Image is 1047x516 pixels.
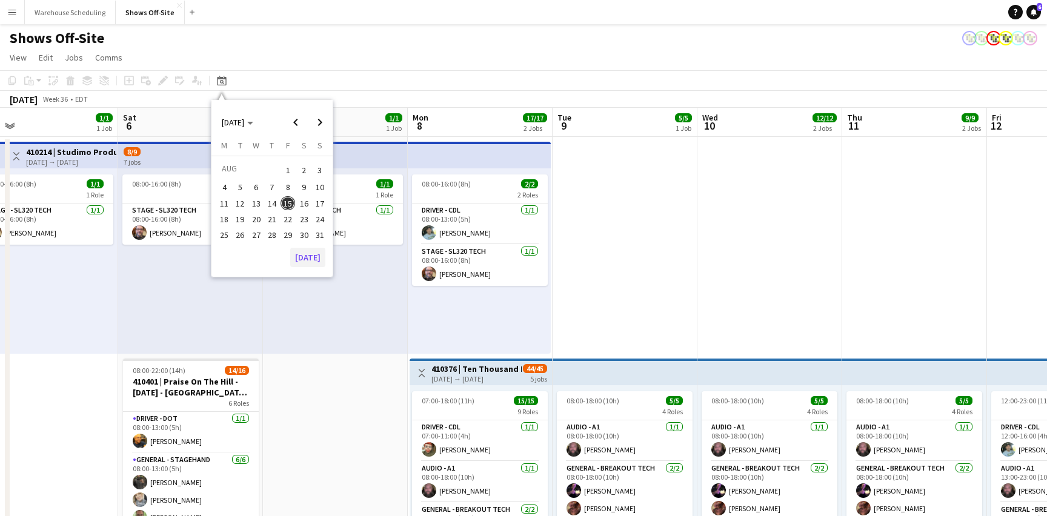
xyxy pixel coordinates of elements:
button: 07-08-2025 [264,179,280,195]
span: 4 Roles [952,407,972,416]
button: Choose month and year [217,111,258,133]
app-job-card: 08:00-16:00 (8h)2/22 RolesDriver - CDL1/108:00-13:00 (5h)[PERSON_NAME]Stage - SL320 Tech1/108:00-... [412,174,548,286]
app-user-avatar: Labor Coordinator [1011,31,1025,45]
a: Edit [34,50,58,65]
app-user-avatar: Labor Coordinator [986,31,1001,45]
button: 29-08-2025 [280,227,296,243]
span: 15 [281,196,295,211]
button: 17-08-2025 [312,196,328,211]
span: 4 Roles [807,407,828,416]
span: 14 [265,196,279,211]
button: 21-08-2025 [264,211,280,227]
span: 29 [281,228,295,242]
button: 31-08-2025 [312,227,328,243]
app-card-role: Stage - SL320 Tech1/108:00-16:00 (8h)[PERSON_NAME] [267,203,403,245]
span: 15/15 [514,396,538,405]
button: 02-08-2025 [296,160,311,179]
span: M [221,140,227,151]
div: 1 Job [96,124,112,133]
span: 11 [845,119,862,133]
app-user-avatar: Labor Coordinator [974,31,989,45]
span: Wed [702,112,718,123]
app-card-role: Stage - SL320 Tech1/108:00-16:00 (8h)[PERSON_NAME] [412,245,548,286]
app-card-role: Driver - DOT1/108:00-13:00 (5h)[PERSON_NAME] [123,412,259,453]
span: 5/5 [811,396,828,405]
span: 5/5 [675,113,692,122]
app-job-card: 08:00-16:00 (8h)1/11 RoleStage - SL320 Tech1/108:00-16:00 (8h)[PERSON_NAME] [267,174,403,245]
span: 1/1 [376,179,393,188]
div: 1 Job [386,124,402,133]
button: 06-08-2025 [248,179,264,195]
a: Comms [90,50,127,65]
span: 26 [233,228,248,242]
span: 4 [217,180,231,195]
app-card-role: Driver - CDL1/107:00-11:00 (4h)[PERSON_NAME] [412,420,548,461]
span: 17 [313,196,327,211]
button: 20-08-2025 [248,211,264,227]
span: S [317,140,322,151]
h1: Shows Off-Site [10,29,104,47]
span: 12 [990,119,1002,133]
div: 5 jobs [530,373,547,383]
span: 8 [411,119,428,133]
app-user-avatar: Labor Coordinator [999,31,1013,45]
span: Sat [123,112,136,123]
button: Next month [308,110,332,134]
div: [DATE] [10,93,38,105]
app-card-role: Audio - A11/108:00-18:00 (10h)[PERSON_NAME] [557,420,693,461]
span: 31 [313,228,327,242]
span: 1 [281,162,295,179]
button: 15-08-2025 [280,196,296,211]
span: 44/45 [523,364,547,373]
span: 08:00-18:00 (10h) [856,396,909,405]
span: 14/16 [225,366,249,375]
span: 1 Role [86,190,104,199]
span: 16 [297,196,311,211]
span: 7 [265,180,279,195]
app-job-card: 08:00-16:00 (8h)1/11 RoleStage - SL320 Tech1/108:00-16:00 (8h)[PERSON_NAME] [122,174,258,245]
span: 08:00-18:00 (10h) [711,396,764,405]
h3: 410214 | Studimo Productions [26,147,116,157]
span: 3 [313,162,327,179]
span: 6 [249,180,264,195]
span: 18 [217,212,231,227]
span: T [238,140,242,151]
td: AUG [216,160,280,179]
span: 8/9 [124,147,141,156]
div: [DATE] → [DATE] [26,157,116,167]
span: 25 [217,228,231,242]
button: 24-08-2025 [312,211,328,227]
div: 2 Jobs [523,124,547,133]
button: 08-08-2025 [280,179,296,195]
button: 16-08-2025 [296,196,311,211]
button: 14-08-2025 [264,196,280,211]
span: 5/5 [956,396,972,405]
span: 9/9 [962,113,979,122]
span: 2 [297,162,311,179]
span: View [10,52,27,63]
a: Jobs [60,50,88,65]
app-user-avatar: Labor Coordinator [1023,31,1037,45]
span: [DATE] [222,117,244,128]
span: W [253,140,259,151]
span: F [286,140,290,151]
span: 12/12 [813,113,837,122]
app-card-role: Audio - A11/108:00-18:00 (10h)[PERSON_NAME] [702,420,837,461]
app-user-avatar: Labor Coordinator [962,31,977,45]
button: 03-08-2025 [312,160,328,179]
button: Shows Off-Site [116,1,185,24]
button: [DATE] [290,248,325,267]
div: 7 jobs [124,156,141,167]
span: 13 [249,196,264,211]
span: Comms [95,52,122,63]
span: 9 [297,180,311,195]
span: 6 [121,119,136,133]
button: 18-08-2025 [216,211,232,227]
span: 4 Roles [662,407,683,416]
span: 12 [233,196,248,211]
span: Jobs [65,52,83,63]
span: Mon [413,112,428,123]
span: 08:00-16:00 (8h) [132,179,181,188]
